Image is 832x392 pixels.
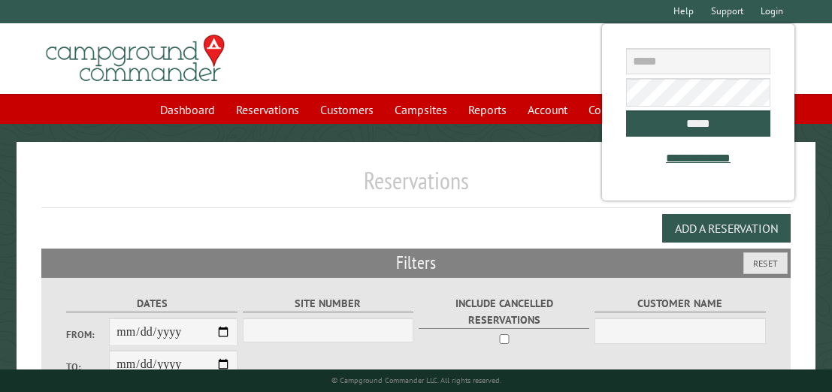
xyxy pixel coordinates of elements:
[743,252,788,274] button: Reset
[41,249,790,277] h2: Filters
[459,95,516,124] a: Reports
[662,214,791,243] button: Add a Reservation
[66,295,237,312] label: Dates
[66,327,109,342] label: From:
[519,95,576,124] a: Account
[579,95,681,124] a: Communications
[386,95,456,124] a: Campsites
[419,295,590,328] label: Include Cancelled Reservations
[311,95,383,124] a: Customers
[41,29,229,88] img: Campground Commander
[227,95,308,124] a: Reservations
[41,166,790,207] h1: Reservations
[66,360,109,374] label: To:
[595,295,766,312] label: Customer Name
[243,295,414,312] label: Site Number
[331,375,501,385] small: © Campground Commander LLC. All rights reserved.
[151,95,224,124] a: Dashboard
